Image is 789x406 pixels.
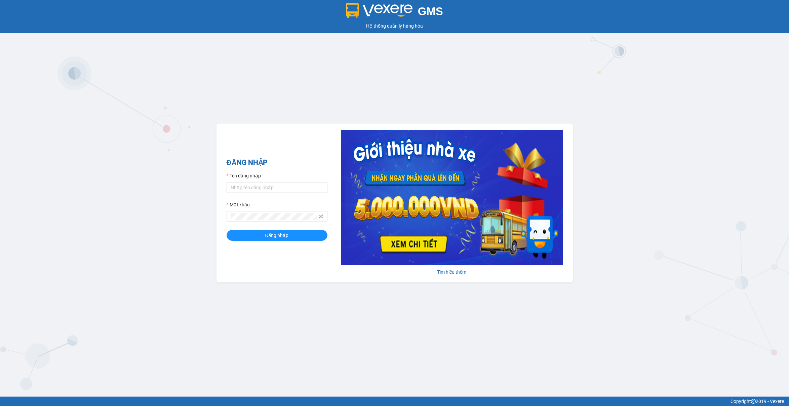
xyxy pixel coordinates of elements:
[418,5,443,18] span: GMS
[346,3,412,18] img: logo 2
[346,10,443,15] a: GMS
[227,182,327,193] input: Tên đăng nhập
[341,268,563,276] div: Tìm hiểu thêm
[227,172,261,179] label: Tên đăng nhập
[319,214,323,219] span: eye-invisible
[227,230,327,241] button: Đăng nhập
[5,398,784,405] div: Copyright 2019 - Vexere
[751,399,756,404] span: copyright
[2,22,787,30] div: Hệ thống quản lý hàng hóa
[341,130,563,265] img: banner-0
[227,201,250,208] label: Mật khẩu
[231,213,317,220] input: Mật khẩu
[227,157,327,168] h2: ĐĂNG NHẬP
[265,232,289,239] span: Đăng nhập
